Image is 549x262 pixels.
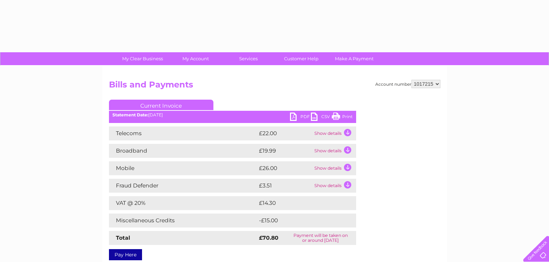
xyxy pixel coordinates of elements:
[109,113,356,117] div: [DATE]
[257,144,313,158] td: £19.99
[311,113,332,123] a: CSV
[257,161,313,175] td: £26.00
[109,80,440,93] h2: Bills and Payments
[109,249,142,260] a: Pay Here
[109,214,257,228] td: Miscellaneous Credits
[313,144,356,158] td: Show details
[167,52,224,65] a: My Account
[116,234,130,241] strong: Total
[109,126,257,140] td: Telecoms
[326,52,383,65] a: Make A Payment
[257,196,342,210] td: £14.30
[257,214,343,228] td: -£15.00
[109,144,257,158] td: Broadband
[114,52,171,65] a: My Clear Business
[313,161,356,175] td: Show details
[109,161,257,175] td: Mobile
[375,80,440,88] div: Account number
[257,179,313,193] td: £3.51
[290,113,311,123] a: PDF
[285,231,356,245] td: Payment will be taken on or around [DATE]
[313,126,356,140] td: Show details
[109,196,257,210] td: VAT @ 20%
[109,100,213,110] a: Current Invoice
[313,179,356,193] td: Show details
[259,234,279,241] strong: £70.80
[257,126,313,140] td: £22.00
[109,179,257,193] td: Fraud Defender
[332,113,353,123] a: Print
[273,52,330,65] a: Customer Help
[220,52,277,65] a: Services
[112,112,148,117] b: Statement Date:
